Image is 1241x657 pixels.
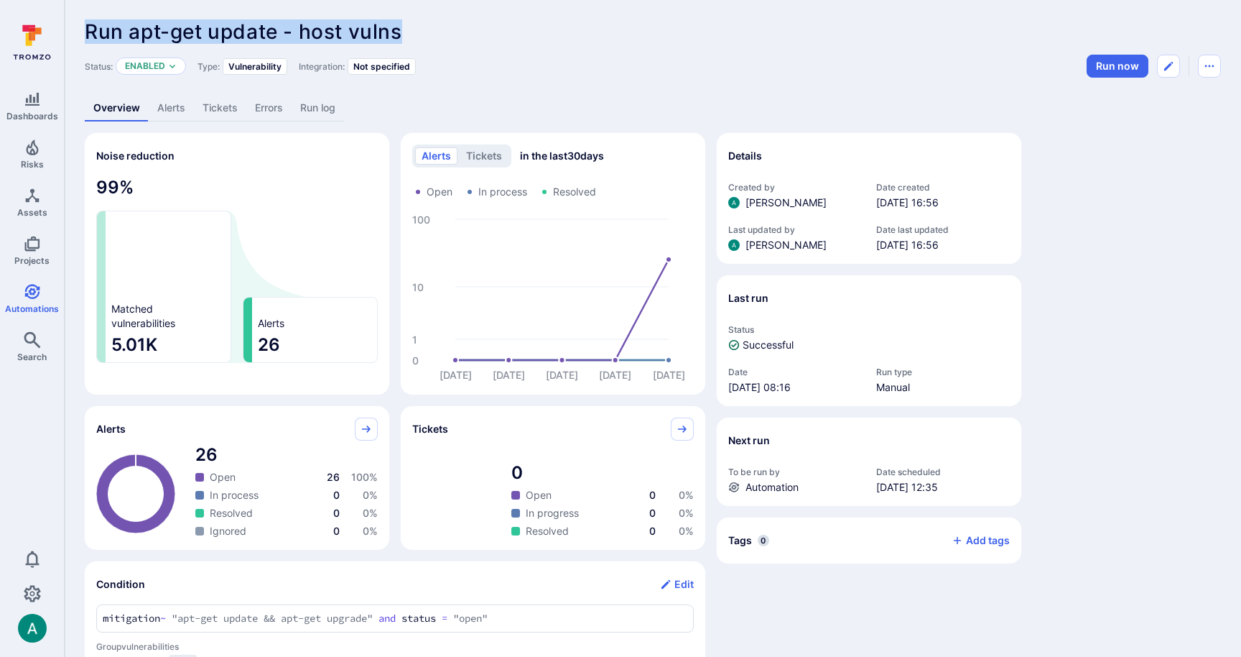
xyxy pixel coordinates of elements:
[745,480,799,495] span: Automation
[1198,55,1221,78] button: Automation menu
[5,303,59,314] span: Automations
[876,380,1010,395] span: Manual
[876,196,1010,210] span: [DATE] 16:56
[14,255,50,266] span: Projects
[85,95,149,121] a: Overview
[728,197,740,208] img: ACg8ocLSa5mPYBaXNx3eFu_EmspyJX0laNWN7cXOFirfQ7srZveEpg=s96-c
[299,61,345,72] span: Integration:
[210,470,236,484] span: Open
[401,133,705,395] div: Alerts/Tickets trend
[1087,55,1148,78] button: Run automation
[440,369,472,381] text: [DATE]
[745,238,827,252] span: [PERSON_NAME]
[111,302,175,331] span: Matched vulnerabilities
[195,444,378,467] span: total
[599,369,631,381] text: [DATE]
[728,367,862,377] span: Date
[415,147,457,165] button: alerts
[728,197,740,208] div: Arjan Dehar
[728,182,862,193] span: Created by
[412,281,424,293] text: 10
[258,334,371,357] span: 26
[96,422,126,436] span: Alerts
[401,406,705,550] div: Tickets pie widget
[728,149,762,163] h2: Details
[6,111,58,121] span: Dashboards
[679,507,694,519] span: 0 %
[717,275,1021,406] section: Last run widget
[728,224,862,235] span: Last updated by
[649,489,656,501] span: 0
[526,488,552,502] span: Open
[478,185,527,199] span: In process
[17,352,47,362] span: Search
[679,489,694,501] span: 0 %
[728,433,770,448] h2: Next run
[168,62,177,70] button: Expand dropdown
[412,213,430,226] text: 100
[333,507,340,519] span: 0
[876,367,1010,377] span: Run type
[85,406,389,550] div: Alerts pie widget
[85,61,113,72] span: Status:
[679,525,694,537] span: 0 %
[717,418,1021,506] section: Next run widget
[728,324,1010,335] span: Status
[728,467,862,477] span: To be run by
[21,159,44,170] span: Risks
[111,334,225,357] span: 5.01K
[546,369,578,381] text: [DATE]
[18,614,47,643] div: Arjan Dehar
[412,422,448,436] span: Tickets
[728,239,740,251] img: ACg8ocLSa5mPYBaXNx3eFu_EmspyJX0laNWN7cXOFirfQ7srZveEpg=s96-c
[197,61,220,72] span: Type:
[940,529,1010,552] button: Add tags
[728,533,752,548] h2: Tags
[412,354,419,367] text: 0
[363,525,378,537] span: 0 %
[103,611,687,626] textarea: Add condition
[333,489,340,501] span: 0
[876,182,1010,193] span: Date created
[553,185,596,199] span: Resolved
[717,518,1021,564] div: Collapse tags
[96,641,694,652] span: Group vulnerabilities
[149,95,194,121] a: Alerts
[85,95,1221,121] div: Automation tabs
[96,150,175,162] span: Noise reduction
[427,185,452,199] span: Open
[96,577,145,592] h2: Condition
[511,461,694,484] span: total
[649,525,656,537] span: 0
[649,507,656,519] span: 0
[526,506,579,520] span: In progress
[96,176,378,199] span: 99 %
[758,535,769,546] span: 0
[333,525,340,537] span: 0
[526,524,569,538] span: Resolved
[1157,55,1180,78] button: Edit automation
[125,60,165,72] button: Enabled
[412,334,417,346] text: 1
[246,95,292,121] a: Errors
[660,573,694,596] button: Edit
[653,369,685,381] text: [DATE]
[728,239,740,251] div: Arjan Dehar
[353,61,410,72] span: Not specified
[493,369,525,381] text: [DATE]
[292,95,344,121] a: Run log
[728,291,768,305] h2: Last run
[717,133,1021,264] section: Details widget
[460,147,508,165] button: tickets
[194,95,246,121] a: Tickets
[210,524,246,538] span: Ignored
[351,471,378,483] span: 100 %
[876,480,1010,495] span: [DATE] 12:35
[520,149,604,163] span: in the last 30 days
[210,506,253,520] span: Resolved
[17,207,47,218] span: Assets
[876,467,1010,477] span: Date scheduled
[327,471,340,483] span: 26
[363,507,378,519] span: 0 %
